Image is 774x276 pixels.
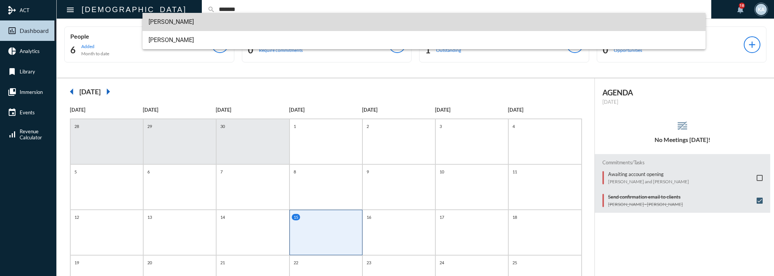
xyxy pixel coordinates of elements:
[8,47,17,56] mat-icon: pie_chart
[602,99,763,105] p: [DATE]
[511,168,519,175] p: 11
[149,13,700,31] span: [PERSON_NAME]
[292,259,300,266] p: 22
[81,44,109,49] p: Added
[8,87,17,97] mat-icon: collections_bookmark
[365,259,373,266] p: 23
[8,67,17,76] mat-icon: bookmark
[608,201,683,207] p: [PERSON_NAME] - [PERSON_NAME]
[438,259,446,266] p: 24
[608,171,689,177] p: Awaiting account opening
[66,5,75,14] mat-icon: Side nav toggle icon
[8,6,17,15] mat-icon: mediation
[614,47,642,53] p: Opportunities
[438,123,444,129] p: 3
[146,168,152,175] p: 6
[736,5,745,14] mat-icon: notifications
[608,179,689,184] p: [PERSON_NAME] and [PERSON_NAME]
[508,107,581,113] p: [DATE]
[602,160,763,165] h2: Commitments/Tasks
[79,87,101,96] h2: [DATE]
[73,259,81,266] p: 19
[218,214,227,220] p: 14
[511,214,519,220] p: 18
[362,107,435,113] p: [DATE]
[511,123,517,129] p: 4
[292,168,298,175] p: 8
[20,128,42,140] span: Revenue Calculator
[676,120,689,132] mat-icon: reorder
[739,3,745,9] div: 18
[216,107,289,113] p: [DATE]
[218,259,227,266] p: 21
[438,168,446,175] p: 10
[146,214,154,220] p: 13
[20,7,29,13] span: ACT
[365,214,373,220] p: 16
[602,88,763,97] h2: AGENDA
[365,168,371,175] p: 9
[70,107,143,113] p: [DATE]
[143,107,216,113] p: [DATE]
[207,6,215,13] mat-icon: search
[292,214,300,220] p: 15
[603,44,608,56] h2: 0
[73,214,81,220] p: 12
[435,107,508,113] p: [DATE]
[64,84,79,99] mat-icon: arrow_left
[608,194,683,200] p: Send confirmation email to clients
[20,48,40,54] span: Analytics
[747,39,757,50] mat-icon: add
[595,136,771,143] h5: No Meetings [DATE]!
[20,69,35,75] span: Library
[63,2,78,17] button: Toggle sidenav
[146,259,154,266] p: 20
[425,44,430,56] h2: 1
[438,214,446,220] p: 17
[289,107,362,113] p: [DATE]
[149,31,700,49] span: [PERSON_NAME]
[20,27,49,34] span: Dashboard
[755,4,767,15] div: KA
[101,84,116,99] mat-icon: arrow_right
[70,44,76,56] h2: 6
[146,123,154,129] p: 29
[8,26,17,35] mat-icon: insert_chart_outlined
[292,123,298,129] p: 1
[8,108,17,117] mat-icon: event
[436,47,461,53] p: Outstanding
[511,259,519,266] p: 25
[81,51,109,56] p: Month to date
[259,47,303,53] p: Require commitments
[73,168,79,175] p: 5
[218,168,224,175] p: 7
[8,130,17,139] mat-icon: signal_cellular_alt
[248,44,253,56] h2: 0
[218,123,227,129] p: 30
[73,123,81,129] p: 28
[20,109,35,115] span: Events
[70,33,212,40] p: People
[365,123,371,129] p: 2
[82,3,187,16] h2: [DEMOGRAPHIC_DATA]
[20,89,43,95] span: Immersion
